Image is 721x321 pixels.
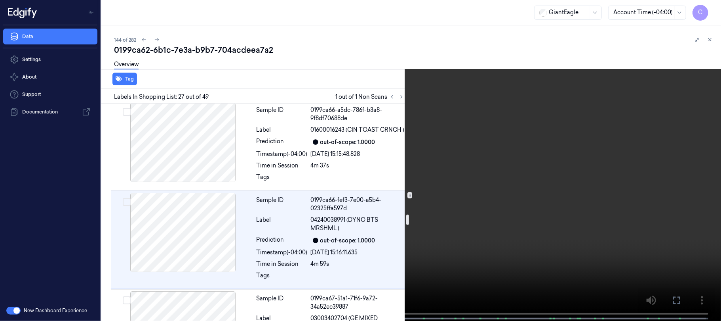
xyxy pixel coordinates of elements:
div: Prediction [257,236,308,245]
div: 4m 37s [311,161,405,170]
div: Time in Session [257,161,308,170]
div: Time in Session [257,260,308,268]
span: 144 of 282 [114,37,136,43]
div: Sample ID [257,294,308,311]
button: Select row [123,198,131,206]
a: Overview [114,60,139,69]
a: Settings [3,52,97,67]
div: Label [257,216,308,233]
button: About [3,69,97,85]
a: Support [3,86,97,102]
div: [DATE] 15:16:11.635 [311,248,405,257]
span: 1 out of 1 Non Scans [335,92,406,102]
div: 0199ca66-fef3-7e00-a5b4-02325ffa597d [311,196,405,213]
div: Sample ID [257,106,308,123]
div: Prediction [257,137,308,147]
span: 04240038991 (DYNO BTS MRSHML ) [311,216,405,233]
div: 0199ca62-6b1c-7e3a-b9b7-704acdeea7a2 [114,44,715,56]
div: Timestamp (-04:00) [257,150,308,158]
a: Documentation [3,104,97,120]
button: C [692,5,708,21]
div: [DATE] 15:15:48.828 [311,150,405,158]
div: Label [257,126,308,134]
div: Tags [257,173,308,186]
div: Timestamp (-04:00) [257,248,308,257]
button: Toggle Navigation [85,6,97,19]
div: Tags [257,271,308,284]
button: Tag [112,73,137,85]
button: Select row [123,108,131,116]
a: Data [3,29,97,44]
div: 4m 59s [311,260,405,268]
div: Sample ID [257,196,308,213]
span: 01600016243 (CIN TOAST CRNCH ) [311,126,405,134]
div: out-of-scope: 1.0000 [320,138,375,146]
button: Select row [123,296,131,304]
span: Labels In Shopping List: 27 out of 49 [114,93,209,101]
div: 0199ca66-a5dc-786f-b3a8-9f8df70688de [311,106,405,123]
div: 0199ca67-51a1-71f6-9a72-34a52ec39887 [311,294,405,311]
div: out-of-scope: 1.0000 [320,236,375,245]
